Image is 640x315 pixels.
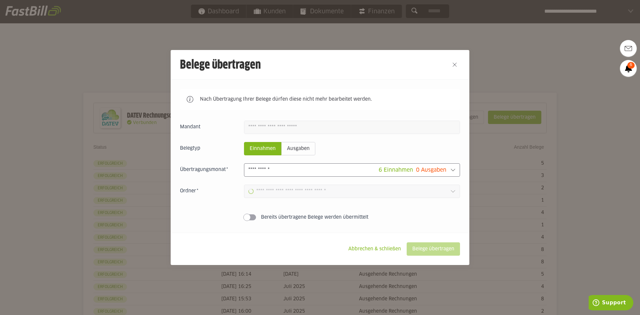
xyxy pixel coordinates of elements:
[343,242,407,256] sl-button: Abbrechen & schließen
[627,62,635,69] span: 6
[281,142,315,155] sl-radio-button: Ausgaben
[620,60,637,77] a: 6
[407,242,460,256] sl-button: Belege übertragen
[379,167,413,173] span: 6 Einnahmen
[589,295,633,312] iframe: Öffnet ein Widget, in dem Sie weitere Informationen finden
[416,167,446,173] span: 0 Ausgaben
[180,214,460,221] sl-switch: Bereits übertragene Belege werden übermittelt
[244,142,281,155] sl-radio-button: Einnahmen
